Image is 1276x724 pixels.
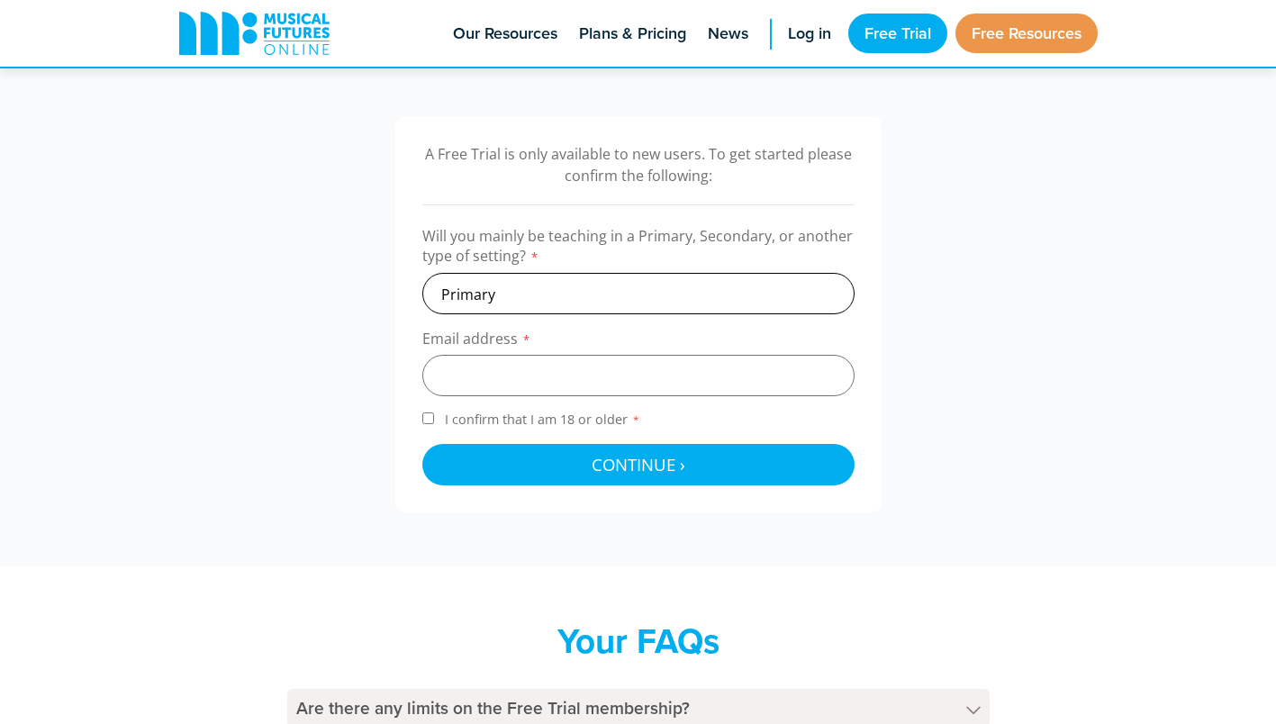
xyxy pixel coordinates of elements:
h2: Your FAQs [287,620,990,662]
label: Email address [422,329,855,355]
span: Log in [788,22,831,46]
span: Continue › [592,453,685,475]
label: Will you mainly be teaching in a Primary, Secondary, or another type of setting? [422,226,855,273]
button: Continue › [422,444,855,485]
span: I confirm that I am 18 or older [441,411,644,428]
span: News [708,22,748,46]
a: Free Resources [955,14,1098,53]
input: I confirm that I am 18 or older* [422,412,434,424]
span: Our Resources [453,22,557,46]
span: Plans & Pricing [579,22,686,46]
p: A Free Trial is only available to new users. To get started please confirm the following: [422,143,855,186]
a: Free Trial [848,14,947,53]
